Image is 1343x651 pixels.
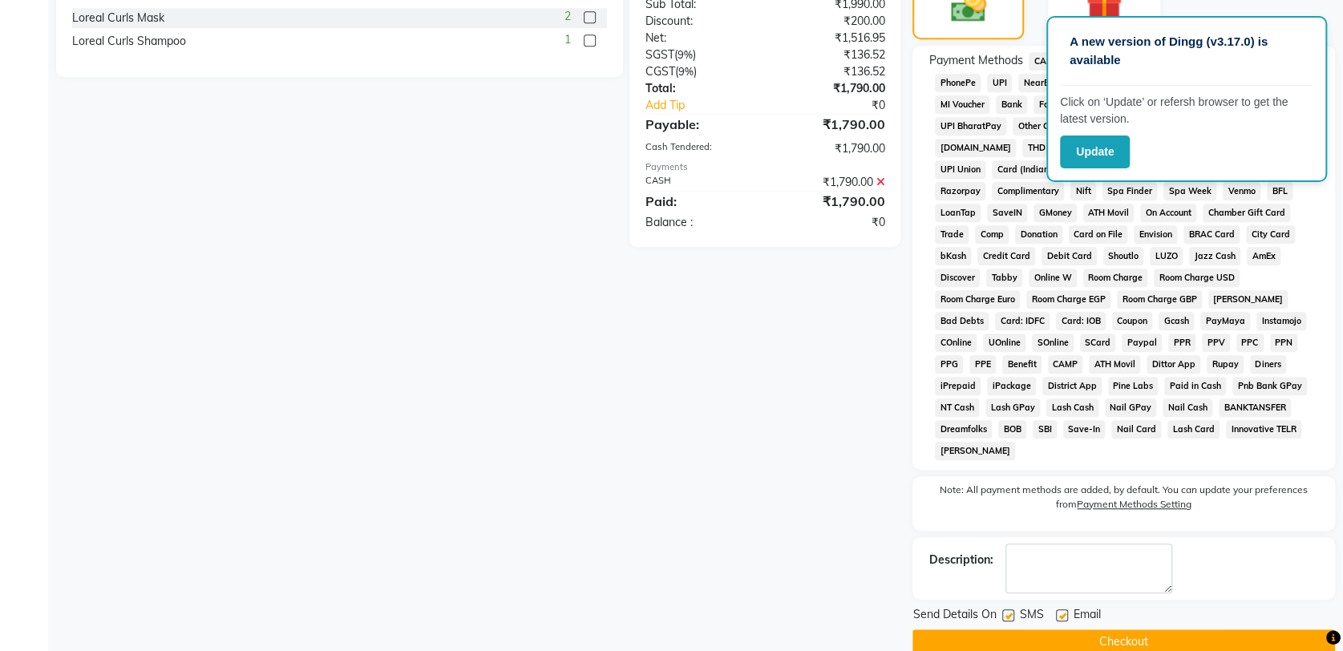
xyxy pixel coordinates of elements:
span: Venmo [1223,182,1260,200]
span: AmEx [1247,247,1280,265]
span: Tabby [986,269,1022,287]
div: Loreal Curls Shampoo [72,33,186,50]
div: ₹0 [765,214,896,231]
span: ATH Movil [1083,204,1135,222]
div: Total: [633,80,765,97]
span: Discover [935,269,980,287]
span: Room Charge USD [1154,269,1240,287]
span: iPrepaid [935,377,981,395]
div: ₹1,790.00 [765,140,896,157]
span: Bad Debts [935,312,989,330]
span: ATH Movil [1089,355,1140,374]
span: Trade [935,225,969,244]
span: LoanTap [935,204,981,222]
span: Dittor App [1147,355,1200,374]
span: PPE [969,355,996,374]
span: BOB [998,420,1026,439]
span: Room Charge GBP [1117,290,1202,309]
span: [PERSON_NAME] [935,442,1015,460]
span: Razorpay [935,182,985,200]
a: Add Tip [633,97,787,114]
span: Other Cards [1013,117,1072,135]
label: Note: All payment methods are added, by default. You can update your preferences from [928,483,1319,518]
div: Paid: [633,192,765,211]
div: Description: [928,552,993,568]
span: CGST [645,64,675,79]
span: Pnb Bank GPay [1232,377,1307,395]
span: PPG [935,355,963,374]
span: Jazz Cash [1189,247,1240,265]
div: ₹1,790.00 [765,115,896,134]
label: Payment Methods Setting [1077,497,1191,511]
span: On Account [1140,204,1196,222]
span: Nail Card [1111,420,1161,439]
span: Lash Cash [1046,398,1098,417]
span: Lash Card [1167,420,1220,439]
span: PPN [1270,334,1298,352]
div: CASH [633,174,765,191]
span: UOnline [983,334,1025,352]
span: Nail GPay [1105,398,1157,417]
span: PhonePe [935,74,981,92]
span: BRAC Card [1183,225,1240,244]
span: NT Cash [935,398,979,417]
span: Chamber Gift Card [1203,204,1290,222]
span: Diners [1250,355,1286,374]
span: LUZO [1150,247,1183,265]
div: ₹1,790.00 [765,80,896,97]
span: SCard [1080,334,1116,352]
span: GMoney [1034,204,1077,222]
span: 9% [678,48,693,61]
span: Room Charge Euro [935,290,1020,309]
span: PayMaya [1200,312,1250,330]
div: Payments [645,160,884,174]
span: BANKTANSFER [1219,398,1291,417]
div: ₹1,790.00 [765,192,896,211]
span: CASH [1029,52,1063,71]
span: Card: IOB [1056,312,1106,330]
span: UPI Union [935,160,985,179]
span: [DOMAIN_NAME] [935,139,1016,157]
span: SGST [645,47,674,62]
span: SOnline [1032,334,1074,352]
span: 9% [678,65,694,78]
span: SMS [1019,606,1043,626]
span: Rupay [1207,355,1244,374]
span: BFL [1267,182,1292,200]
span: PPR [1168,334,1195,352]
span: UPI [987,74,1012,92]
div: ₹136.52 [765,46,896,63]
span: Comp [975,225,1009,244]
span: Room Charge EGP [1026,290,1110,309]
span: Paid in Cash [1164,377,1226,395]
span: Card (Indian Bank) [992,160,1080,179]
span: Card: IDFC [995,312,1050,330]
span: [PERSON_NAME] [1208,290,1288,309]
span: PPC [1236,334,1264,352]
span: Send Details On [912,606,996,626]
span: Nail Cash [1163,398,1212,417]
div: Net: [633,30,765,46]
div: Loreal Curls Mask [72,10,164,26]
span: District App [1042,377,1102,395]
span: SBI [1033,420,1057,439]
span: COnline [935,334,977,352]
span: Card on File [1069,225,1128,244]
span: UPI BharatPay [935,117,1006,135]
span: MI Voucher [935,95,989,114]
span: Lash GPay [985,398,1040,417]
span: Instamojo [1256,312,1306,330]
span: Email [1073,606,1100,626]
div: Payable: [633,115,765,134]
span: Benefit [1002,355,1042,374]
span: PPV [1202,334,1230,352]
div: ( ) [633,46,765,63]
span: City Card [1246,225,1295,244]
span: Donation [1015,225,1062,244]
p: A new version of Dingg (v3.17.0) is available [1070,33,1304,69]
div: ( ) [633,63,765,80]
div: ₹1,790.00 [765,174,896,191]
span: Family [1034,95,1071,114]
div: Cash Tendered: [633,140,765,157]
span: Innovative TELR [1226,420,1301,439]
